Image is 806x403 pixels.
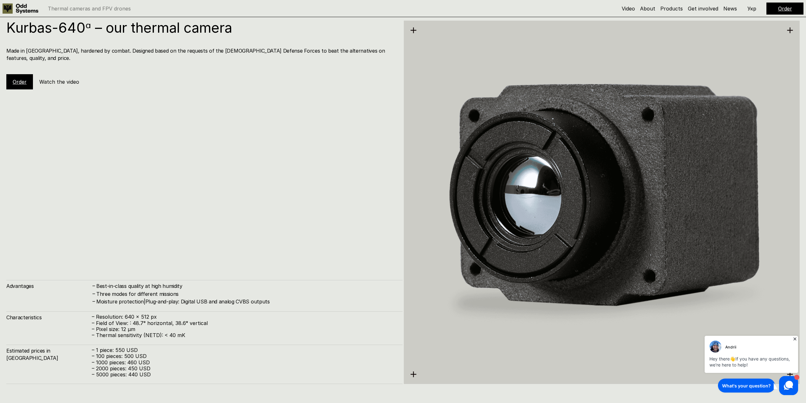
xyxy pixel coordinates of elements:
a: News [723,5,737,12]
p: – Thermal sensitivity (NETD): < 40 mK [92,332,396,338]
h4: Made in [GEOGRAPHIC_DATA], hardened by combat. Designed based on the requests of the [DEMOGRAPHIC... [6,47,396,62]
h4: Characteristics [6,314,92,321]
h4: – [92,290,95,297]
p: Укр [747,6,756,11]
h4: – [92,282,95,289]
h4: Estimated prices in [GEOGRAPHIC_DATA] [6,347,92,361]
p: – 1000 pieces: 460 USD [92,360,396,366]
p: Thermal cameras and FPV drones [48,6,131,11]
h1: Kurbas-640ᵅ – our thermal camera [6,21,396,35]
a: About [640,5,655,12]
p: – Field of View: : 48.7° horizontal, 38.6° vertical [92,320,396,326]
p: – Pixel size: 12 µm [92,326,396,332]
h4: – [92,298,95,305]
p: – 5000 pieces: 440 USD [92,372,396,378]
p: – Resolution: 640 x 512 px [92,314,396,320]
a: Products [660,5,683,12]
p: – 100 pieces: 500 USD [92,353,396,359]
iframe: HelpCrunch [703,334,800,397]
h5: Watch the video [39,78,79,85]
h4: Moisture protection|Plug-and-play: Digital USB and analog CVBS outputs [96,298,396,305]
a: Order [778,5,792,12]
h4: Three modes for different missions [96,290,396,297]
a: Order [13,79,27,85]
h4: Advantages [6,283,92,289]
a: Get involved [688,5,718,12]
p: – 1 piece: 550 USD [92,347,396,353]
a: Video [622,5,635,12]
p: – 2000 pieces: 450 USD [92,366,396,372]
h4: Best-in-class quality at high humidity [96,283,396,289]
